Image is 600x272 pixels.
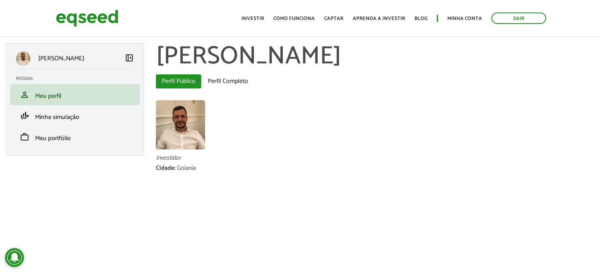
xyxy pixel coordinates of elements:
a: finance_modeMinha simulação [16,111,134,121]
li: Meu perfil [10,84,140,105]
a: Captar [324,16,343,21]
img: EqSeed [56,8,118,29]
a: Aprenda a investir [353,16,405,21]
a: Sair [491,13,546,24]
div: Goiania [177,165,196,171]
a: Minha conta [447,16,482,21]
div: Investidor [156,155,594,161]
span: finance_mode [20,111,29,121]
a: Blog [414,16,427,21]
a: workMeu portfólio [16,132,134,142]
span: : [174,163,175,173]
li: Minha simulação [10,105,140,126]
a: Perfil Público [156,74,201,88]
span: work [20,132,29,142]
span: Meu perfil [35,91,61,101]
a: Investir [241,16,264,21]
span: left_panel_close [125,53,134,63]
img: Foto de Anisio Gomes Dotor [156,100,205,150]
div: Cidade [156,165,177,171]
li: Meu portfólio [10,126,140,148]
p: [PERSON_NAME] [38,55,84,62]
span: Minha simulação [35,112,79,122]
span: Meu portfólio [35,133,71,144]
a: Perfil Completo [202,74,254,88]
a: personMeu perfil [16,90,134,99]
span: person [20,90,29,99]
a: Ver perfil do usuário. [156,100,205,150]
h2: Pessoal [16,76,140,81]
h1: [PERSON_NAME] [156,43,594,70]
a: Colapsar menu [125,53,134,64]
a: Como funciona [273,16,315,21]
